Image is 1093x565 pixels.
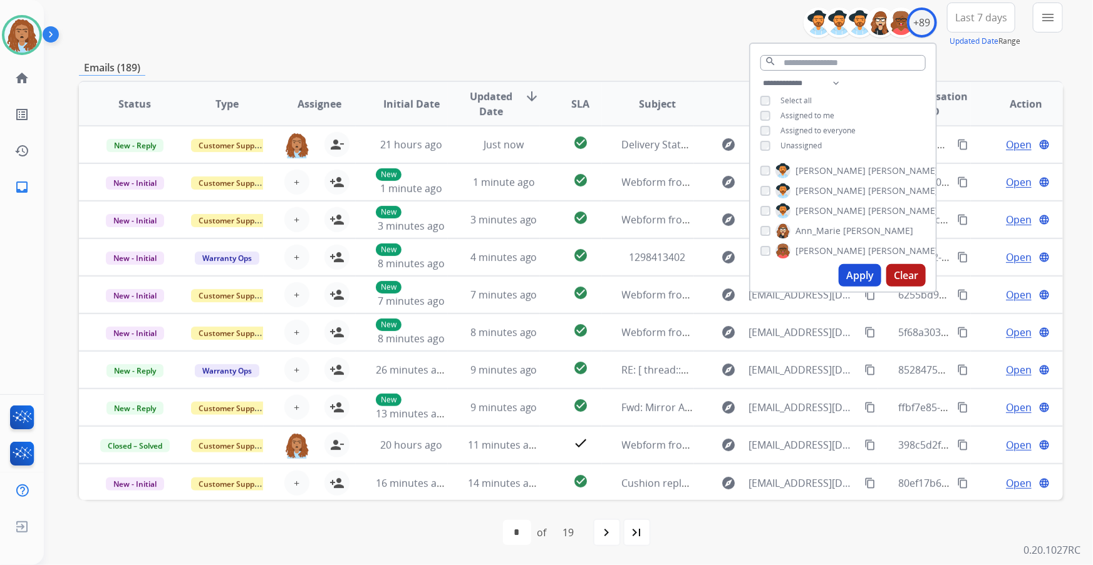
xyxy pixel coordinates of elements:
[4,18,39,53] img: avatar
[722,212,737,227] mat-icon: explore
[864,289,876,300] mat-icon: content_copy
[329,362,344,377] mat-icon: person_add
[749,476,858,491] span: [EMAIL_ADDRESS][DOMAIN_NAME]
[957,439,968,450] mat-icon: content_copy
[470,325,537,339] span: 8 minutes ago
[957,176,968,188] mat-icon: content_copy
[1006,362,1032,377] span: Open
[622,438,958,452] span: Webform from [EMAIL_ADDRESS][DOMAIN_NAME][US_STATE] on [DATE]
[376,168,401,181] p: New
[622,325,906,339] span: Webform from [EMAIL_ADDRESS][DOMAIN_NAME] on [DATE]
[1040,10,1055,25] mat-icon: menu
[329,212,344,227] mat-icon: person_add
[864,327,876,338] mat-icon: content_copy
[722,287,737,302] mat-icon: explore
[573,398,588,413] mat-icon: check_circle
[1006,250,1032,265] span: Open
[106,139,163,152] span: New - Reply
[795,165,866,177] span: [PERSON_NAME]
[329,250,344,265] mat-icon: person_add
[1006,476,1032,491] span: Open
[749,437,858,452] span: [EMAIL_ADDRESS][DOMAIN_NAME][US_STATE]
[722,175,737,190] mat-icon: explore
[473,175,535,189] span: 1 minute ago
[868,245,938,257] span: [PERSON_NAME]
[537,525,547,540] div: of
[795,205,866,217] span: [PERSON_NAME]
[780,110,834,121] span: Assigned to me
[484,138,524,151] span: Just now
[376,394,401,406] p: New
[765,56,776,67] mat-icon: search
[284,395,309,420] button: +
[106,289,164,302] span: New - Initial
[376,206,401,218] p: New
[294,400,299,415] span: +
[957,214,968,225] mat-icon: content_copy
[191,139,272,152] span: Customer Support
[722,476,737,491] mat-icon: explore
[1039,176,1050,188] mat-icon: language
[1039,402,1050,413] mat-icon: language
[284,471,309,496] button: +
[722,325,737,340] mat-icon: explore
[622,400,824,414] span: Fwd: Mirror Assembly Extended protection
[573,360,588,375] mat-icon: check_circle
[629,250,686,264] span: 1298413402
[376,407,448,420] span: 13 minutes ago
[470,288,537,302] span: 7 minutes ago
[14,180,29,195] mat-icon: inbox
[191,439,272,452] span: Customer Support
[864,364,876,375] mat-icon: content_copy
[622,138,791,151] span: Delivery Status Notification (Failure)
[957,252,968,263] mat-icon: content_copy
[599,525,614,540] mat-icon: navigate_next
[898,400,1085,414] span: ffbf7e85-3784-42aa-a576-425b6cd91016
[955,15,1007,20] span: Last 7 days
[795,185,866,197] span: [PERSON_NAME]
[468,438,541,452] span: 11 minutes ago
[191,176,272,190] span: Customer Support
[573,474,588,489] mat-icon: check_circle
[622,476,723,490] span: Cushion replacement
[1039,439,1050,450] mat-icon: language
[106,214,164,227] span: New - Initial
[215,96,239,111] span: Type
[329,287,344,302] mat-icon: person_add
[191,214,272,227] span: Customer Support
[294,175,299,190] span: +
[573,248,588,263] mat-icon: check_circle
[106,327,164,340] span: New - Initial
[1039,252,1050,263] mat-icon: language
[749,362,858,377] span: [EMAIL_ADDRESS][DOMAIN_NAME]
[376,318,401,331] p: New
[1039,214,1050,225] mat-icon: language
[573,173,588,188] mat-icon: check_circle
[950,36,1020,46] span: Range
[1006,325,1032,340] span: Open
[1023,542,1080,557] p: 0.20.1027RC
[106,364,163,377] span: New - Reply
[100,439,170,452] span: Closed – Solved
[329,437,344,452] mat-icon: person_remove
[378,332,445,345] span: 8 minutes ago
[868,205,938,217] span: [PERSON_NAME]
[195,252,259,265] span: Warranty Ops
[950,36,998,46] button: Updated Date
[294,287,299,302] span: +
[1006,400,1032,415] span: Open
[795,225,841,237] span: Ann_Marie
[1006,437,1032,452] span: Open
[629,525,645,540] mat-icon: last_page
[468,476,541,490] span: 14 minutes ago
[191,402,272,415] span: Customer Support
[622,288,906,302] span: Webform from [EMAIL_ADDRESS][DOMAIN_NAME] on [DATE]
[907,8,937,38] div: +89
[383,96,440,111] span: Initial Date
[376,476,448,490] span: 16 minutes ago
[868,185,938,197] span: [PERSON_NAME]
[106,477,164,491] span: New - Initial
[722,400,737,415] mat-icon: explore
[470,250,537,264] span: 4 minutes ago
[1039,364,1050,375] mat-icon: language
